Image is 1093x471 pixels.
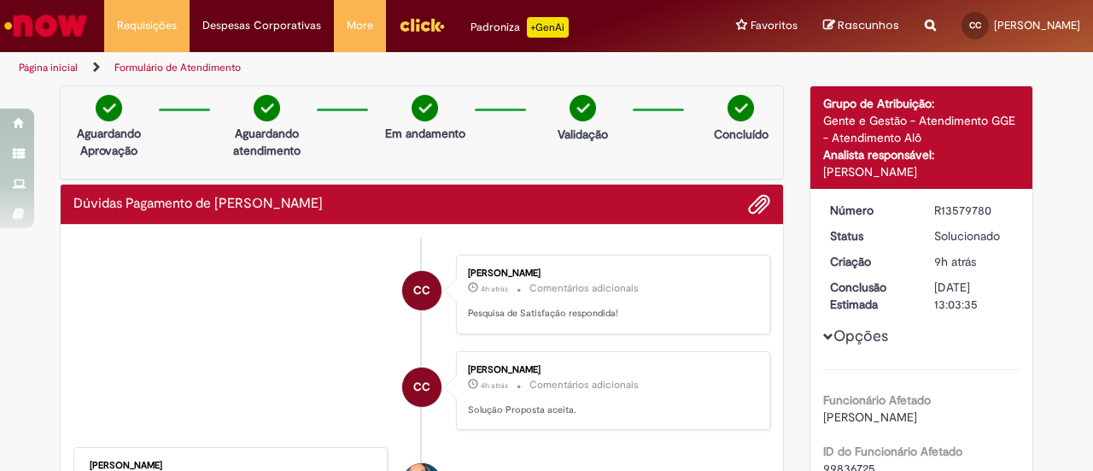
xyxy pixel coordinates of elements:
img: check-circle-green.png [728,95,754,121]
div: Padroniza [471,17,569,38]
ul: Trilhas de página [13,52,716,84]
a: Formulário de Atendimento [114,61,241,74]
span: Despesas Corporativas [202,17,321,34]
p: Aguardando atendimento [225,125,308,159]
p: Aguardando Aprovação [67,125,150,159]
small: Comentários adicionais [529,281,639,296]
dt: Número [817,202,922,219]
p: Em andamento [385,125,465,142]
img: check-circle-green.png [254,95,280,121]
p: Concluído [714,126,769,143]
span: Rascunhos [838,17,899,33]
span: More [347,17,373,34]
img: check-circle-green.png [96,95,122,121]
time: 30/09/2025 08:41:55 [934,254,976,269]
div: [DATE] 13:03:35 [934,279,1014,313]
span: [PERSON_NAME] [823,409,917,425]
div: Gente e Gestão - Atendimento GGE - Atendimento Alô [823,112,1020,146]
div: [PERSON_NAME] [90,461,374,471]
div: Grupo de Atribuição: [823,95,1020,112]
p: +GenAi [527,17,569,38]
div: Carlos Henrique Furtado da Cunha [402,368,441,407]
img: ServiceNow [2,9,90,43]
b: ID do Funcionário Afetado [823,444,962,459]
img: check-circle-green.png [412,95,438,121]
b: Funcionário Afetado [823,392,931,408]
div: [PERSON_NAME] [468,365,752,375]
a: Rascunhos [823,18,899,34]
dt: Status [817,227,922,244]
span: CC [969,20,981,31]
img: check-circle-green.png [570,95,596,121]
span: [PERSON_NAME] [994,18,1080,32]
div: R13579780 [934,202,1014,219]
div: 30/09/2025 08:41:55 [934,253,1014,270]
span: Requisições [117,17,177,34]
div: [PERSON_NAME] [823,163,1020,180]
span: Favoritos [751,17,798,34]
h2: Dúvidas Pagamento de Salário Histórico de tíquete [73,197,323,212]
p: Pesquisa de Satisfação respondida! [468,307,752,321]
span: 4h atrás [481,380,508,391]
p: Validação [558,126,608,143]
div: Analista responsável: [823,146,1020,163]
button: Adicionar anexos [748,193,770,215]
time: 30/09/2025 13:53:07 [481,284,508,294]
p: Solução Proposta aceita. [468,403,752,417]
div: Solucionado [934,227,1014,244]
time: 30/09/2025 13:52:41 [481,380,508,391]
dt: Conclusão Estimada [817,279,922,313]
div: Carlos Henrique Furtado da Cunha [402,271,441,310]
dt: Criação [817,253,922,270]
img: click_logo_yellow_360x200.png [399,12,445,38]
span: CC [413,367,430,408]
a: Página inicial [19,61,78,74]
span: CC [413,270,430,311]
small: Comentários adicionais [529,378,639,392]
span: 9h atrás [934,254,976,269]
span: 4h atrás [481,284,508,294]
div: [PERSON_NAME] [468,268,752,279]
